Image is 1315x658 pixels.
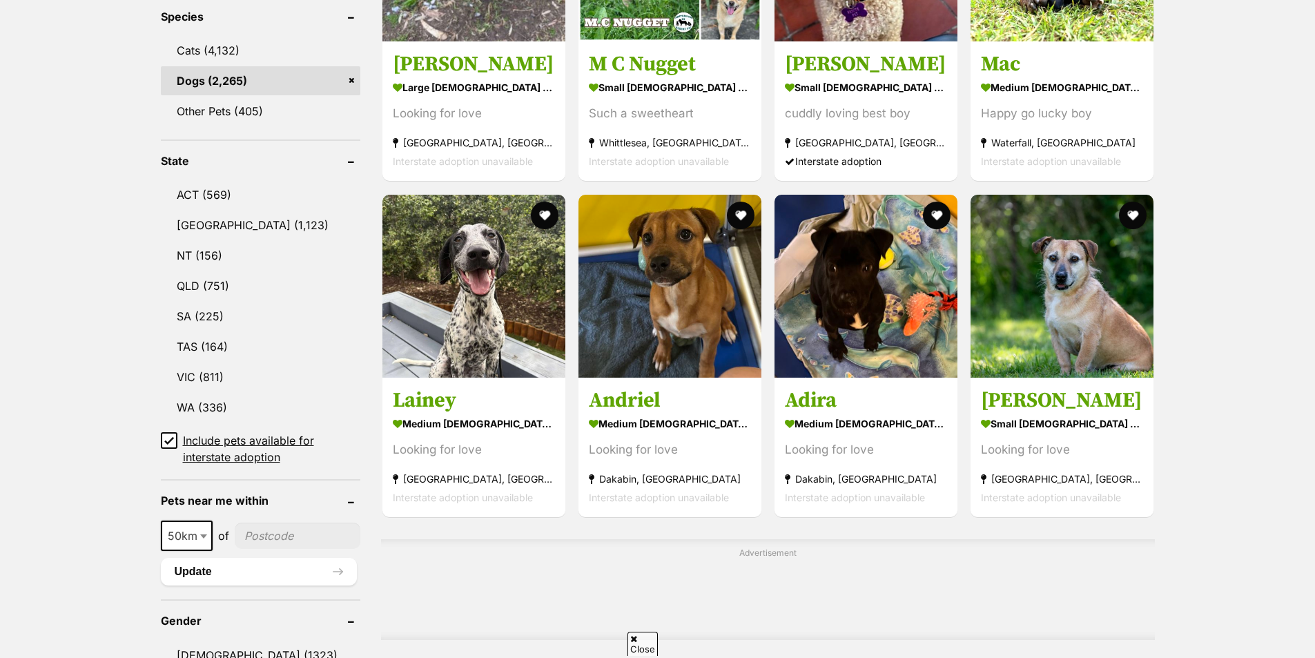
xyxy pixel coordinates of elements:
[183,432,360,465] span: Include pets available for interstate adoption
[981,414,1143,434] strong: small [DEMOGRAPHIC_DATA] Dog
[785,470,947,488] strong: Dakabin, [GEOGRAPHIC_DATA]
[393,105,555,124] div: Looking for love
[161,521,213,551] span: 50km
[393,441,555,459] div: Looking for love
[589,156,729,168] span: Interstate adoption unavailable
[785,153,947,171] div: Interstate adoption
[775,41,957,182] a: [PERSON_NAME] small [DEMOGRAPHIC_DATA] Dog cuddly loving best boy [GEOGRAPHIC_DATA], [GEOGRAPHIC_...
[393,387,555,414] h3: Lainey
[971,377,1153,517] a: [PERSON_NAME] small [DEMOGRAPHIC_DATA] Dog Looking for love [GEOGRAPHIC_DATA], [GEOGRAPHIC_DATA] ...
[161,211,360,240] a: [GEOGRAPHIC_DATA] (1,123)
[161,362,360,391] a: VIC (811)
[727,202,754,229] button: favourite
[785,105,947,124] div: cuddly loving best boy
[578,377,761,517] a: Andriel medium [DEMOGRAPHIC_DATA] Dog Looking for love Dakabin, [GEOGRAPHIC_DATA] Interstate adop...
[393,78,555,98] strong: large [DEMOGRAPHIC_DATA] Dog
[981,78,1143,98] strong: medium [DEMOGRAPHIC_DATA] Dog
[161,36,360,65] a: Cats (4,132)
[578,195,761,378] img: Andriel - Kelpie x American Staffordshire Bull Terrier Dog
[971,41,1153,182] a: Mac medium [DEMOGRAPHIC_DATA] Dog Happy go lucky boy Waterfall, [GEOGRAPHIC_DATA] Interstate adop...
[161,615,360,627] header: Gender
[161,180,360,209] a: ACT (569)
[785,492,925,503] span: Interstate adoption unavailable
[382,41,565,182] a: [PERSON_NAME] large [DEMOGRAPHIC_DATA] Dog Looking for love [GEOGRAPHIC_DATA], [GEOGRAPHIC_DATA] ...
[161,393,360,422] a: WA (336)
[589,441,751,459] div: Looking for love
[578,41,761,182] a: M C Nugget small [DEMOGRAPHIC_DATA] Dog Such a sweetheart Whittlesea, [GEOGRAPHIC_DATA] Interstat...
[785,134,947,153] strong: [GEOGRAPHIC_DATA], [GEOGRAPHIC_DATA]
[382,195,565,378] img: Lainey - German Shorthaired Pointer Dog
[785,52,947,78] h3: [PERSON_NAME]
[589,134,751,153] strong: Whittlesea, [GEOGRAPHIC_DATA]
[162,526,211,545] span: 50km
[971,195,1153,378] img: Harold - Jack Russell Terrier x Staffordshire Bull Terrier Dog
[393,414,555,434] strong: medium [DEMOGRAPHIC_DATA] Dog
[627,632,658,656] span: Close
[589,492,729,503] span: Interstate adoption unavailable
[531,202,558,229] button: favourite
[393,52,555,78] h3: [PERSON_NAME]
[589,387,751,414] h3: Andriel
[981,470,1143,488] strong: [GEOGRAPHIC_DATA], [GEOGRAPHIC_DATA]
[589,52,751,78] h3: M C Nugget
[161,558,357,586] button: Update
[589,78,751,98] strong: small [DEMOGRAPHIC_DATA] Dog
[785,387,947,414] h3: Adira
[785,441,947,459] div: Looking for love
[161,155,360,167] header: State
[161,241,360,270] a: NT (156)
[981,441,1143,459] div: Looking for love
[381,539,1155,640] div: Advertisement
[393,134,555,153] strong: [GEOGRAPHIC_DATA], [GEOGRAPHIC_DATA]
[785,78,947,98] strong: small [DEMOGRAPHIC_DATA] Dog
[235,523,360,549] input: postcode
[981,492,1121,503] span: Interstate adoption unavailable
[161,302,360,331] a: SA (225)
[589,105,751,124] div: Such a sweetheart
[1119,202,1147,229] button: favourite
[161,332,360,361] a: TAS (164)
[785,414,947,434] strong: medium [DEMOGRAPHIC_DATA] Dog
[393,470,555,488] strong: [GEOGRAPHIC_DATA], [GEOGRAPHIC_DATA]
[161,432,360,465] a: Include pets available for interstate adoption
[589,414,751,434] strong: medium [DEMOGRAPHIC_DATA] Dog
[981,387,1143,414] h3: [PERSON_NAME]
[161,97,360,126] a: Other Pets (405)
[218,528,229,544] span: of
[161,10,360,23] header: Species
[161,271,360,300] a: QLD (751)
[393,156,533,168] span: Interstate adoption unavailable
[382,377,565,517] a: Lainey medium [DEMOGRAPHIC_DATA] Dog Looking for love [GEOGRAPHIC_DATA], [GEOGRAPHIC_DATA] Inters...
[589,470,751,488] strong: Dakabin, [GEOGRAPHIC_DATA]
[775,195,957,378] img: Adira - Kelpie x American Staffordshire Bull Terrier Dog
[161,494,360,507] header: Pets near me within
[393,492,533,503] span: Interstate adoption unavailable
[923,202,951,229] button: favourite
[161,66,360,95] a: Dogs (2,265)
[981,156,1121,168] span: Interstate adoption unavailable
[981,52,1143,78] h3: Mac
[981,134,1143,153] strong: Waterfall, [GEOGRAPHIC_DATA]
[981,105,1143,124] div: Happy go lucky boy
[775,377,957,517] a: Adira medium [DEMOGRAPHIC_DATA] Dog Looking for love Dakabin, [GEOGRAPHIC_DATA] Interstate adopti...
